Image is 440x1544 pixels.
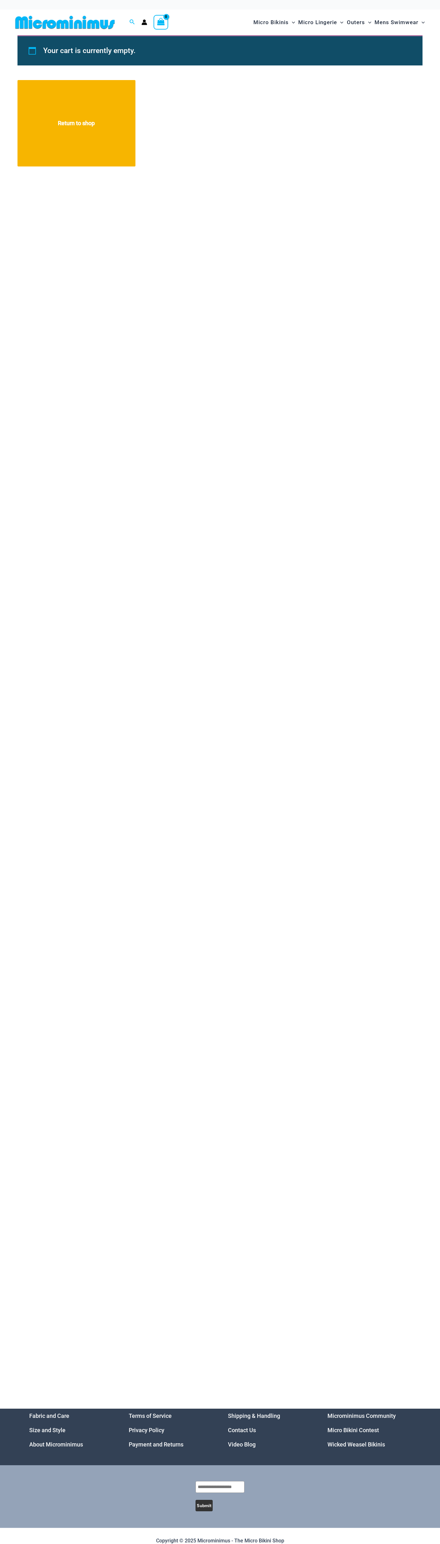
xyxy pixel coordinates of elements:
[297,13,345,32] a: Micro LingerieMenu ToggleMenu Toggle
[17,80,135,167] a: Return to shop
[327,1427,379,1433] a: Micro Bikini Contest
[298,14,337,30] span: Micro Lingerie
[253,14,289,30] span: Micro Bikinis
[337,14,343,30] span: Menu Toggle
[251,12,427,33] nav: Site Navigation
[345,13,373,32] a: OutersMenu ToggleMenu Toggle
[289,14,295,30] span: Menu Toggle
[29,1409,113,1452] nav: Menu
[129,1441,183,1448] a: Payment and Returns
[228,1441,256,1448] a: Video Blog
[29,1427,65,1433] a: Size and Style
[129,1412,172,1419] a: Terms of Service
[129,18,135,26] a: Search icon link
[17,35,423,65] div: Your cart is currently empty.
[129,1409,212,1452] aside: Footer Widget 2
[327,1409,411,1452] aside: Footer Widget 4
[228,1409,312,1452] aside: Footer Widget 3
[29,1441,83,1448] a: About Microminimus
[228,1427,256,1433] a: Contact Us
[196,1500,213,1511] button: Submit
[129,1427,164,1433] a: Privacy Policy
[13,15,117,30] img: MM SHOP LOGO FLAT
[252,13,297,32] a: Micro BikinisMenu ToggleMenu Toggle
[365,14,371,30] span: Menu Toggle
[228,1412,280,1419] a: Shipping & Handling
[373,13,426,32] a: Mens SwimwearMenu ToggleMenu Toggle
[327,1412,396,1419] a: Microminimus Community
[29,1412,69,1419] a: Fabric and Care
[327,1441,385,1448] a: Wicked Weasel Bikinis
[327,1409,411,1452] nav: Menu
[129,1409,212,1452] nav: Menu
[347,14,365,30] span: Outers
[141,19,147,25] a: Account icon link
[375,14,418,30] span: Mens Swimwear
[29,1409,113,1452] aside: Footer Widget 1
[154,15,168,30] a: View Shopping Cart, empty
[228,1409,312,1452] nav: Menu
[418,14,425,30] span: Menu Toggle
